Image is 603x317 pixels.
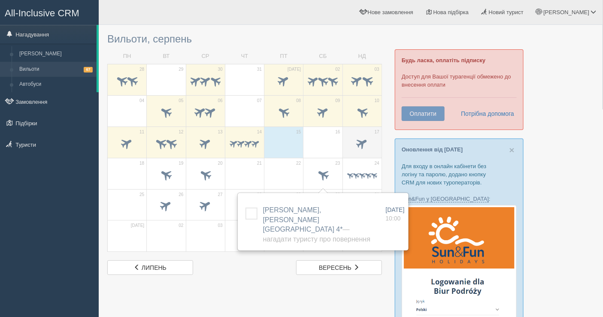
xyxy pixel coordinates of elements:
[543,9,589,15] span: [PERSON_NAME]
[5,8,79,18] span: All-Inclusive CRM
[402,195,517,203] p: :
[288,66,301,72] span: [DATE]
[402,106,445,121] button: Оплатити
[179,192,183,198] span: 26
[336,66,340,72] span: 02
[264,49,303,64] td: ПТ
[303,49,342,64] td: СБ
[296,260,382,275] a: вересень
[455,106,515,121] a: Потрібна допомога
[375,160,379,166] span: 24
[179,98,183,104] span: 05
[402,196,489,202] a: Sun&Fun у [GEOGRAPHIC_DATA]
[218,223,223,229] span: 03
[395,49,524,130] div: Доступ для Вашої турагенції обмежено до внесення оплати
[386,205,405,223] a: [DATE] 10:00
[186,49,225,64] td: СР
[139,129,144,135] span: 11
[342,49,382,64] td: НД
[402,162,517,187] p: Для входу в онлайн кабінети без логіну та паролю, додано кнопку CRM для нових туроператорів.
[84,67,93,72] span: 67
[225,49,264,64] td: ЧТ
[139,66,144,72] span: 28
[218,66,223,72] span: 30
[375,98,379,104] span: 10
[15,77,97,92] a: Автобуси
[336,192,340,198] span: 30
[296,160,301,166] span: 22
[319,264,351,271] span: вересень
[336,160,340,166] span: 23
[257,160,262,166] span: 21
[375,66,379,72] span: 03
[368,9,413,15] span: Нове замовлення
[179,223,183,229] span: 02
[509,145,515,155] span: ×
[15,46,97,62] a: [PERSON_NAME]
[375,192,379,198] span: 31
[131,223,144,229] span: [DATE]
[386,215,401,222] span: 10:00
[296,192,301,198] span: 29
[179,66,183,72] span: 29
[336,98,340,104] span: 09
[296,129,301,135] span: 15
[218,160,223,166] span: 20
[296,98,301,104] span: 08
[402,146,463,153] a: Оновлення від [DATE]
[263,206,370,243] a: [PERSON_NAME], [PERSON_NAME][GEOGRAPHIC_DATA] 4*— Нагадати туристу про повернення
[179,129,183,135] span: 12
[257,192,262,198] span: 28
[257,98,262,104] span: 07
[509,145,515,154] button: Close
[433,9,469,15] span: Нова підбірка
[336,129,340,135] span: 16
[386,206,405,213] span: [DATE]
[218,98,223,104] span: 06
[179,160,183,166] span: 19
[402,57,485,63] b: Будь ласка, оплатіть підписку
[218,192,223,198] span: 27
[139,160,144,166] span: 18
[107,260,193,275] a: липень
[107,33,382,45] h3: Вильоти, серпень
[139,98,144,104] span: 04
[139,192,144,198] span: 25
[0,0,98,24] a: All-Inclusive CRM
[108,49,147,64] td: ПН
[489,9,524,15] span: Новий турист
[257,129,262,135] span: 14
[263,206,370,243] span: [PERSON_NAME], [PERSON_NAME][GEOGRAPHIC_DATA] 4*
[257,66,262,72] span: 31
[218,129,223,135] span: 13
[142,264,167,271] span: липень
[147,49,186,64] td: ВТ
[375,129,379,135] span: 17
[15,62,97,77] a: Вильоти67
